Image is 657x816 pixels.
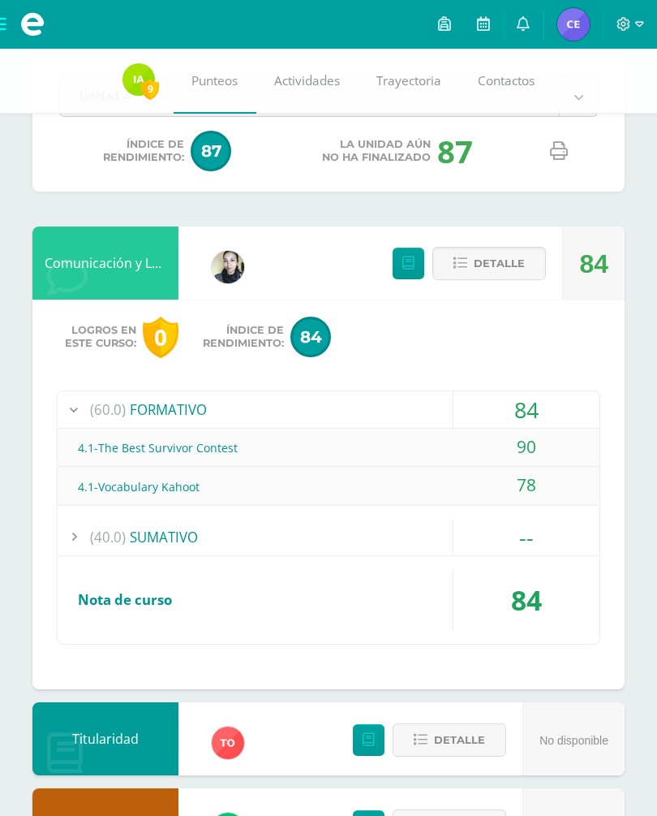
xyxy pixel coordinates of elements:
[478,72,535,89] span: Contactos
[453,519,599,555] div: --
[122,63,155,96] img: 32f2524d9761d71e73393fa859112c68.png
[143,317,178,358] div: 0
[78,590,172,609] span: Nota de curso
[58,391,599,428] div: FORMATIVO
[434,725,485,755] span: Detalle
[557,8,590,41] img: ef9c900c9d96c1f5ecd5ac73fb004a57.png
[453,569,599,631] div: 84
[539,734,608,747] span: No disponible
[359,49,460,114] a: Trayectoria
[32,227,178,300] div: Comunicación y Lenguaje, Idioma Extranjero Inglés
[274,72,340,89] span: Actividades
[90,391,126,428] span: (60.0)
[376,72,441,89] span: Trayectoria
[322,138,431,164] span: La unidad aún no ha finalizado
[212,251,244,283] img: 119c9a59dca757fc394b575038654f60.png
[212,727,244,759] img: 756ce12fb1b4cf9faf9189d656ca7749.png
[58,430,599,466] div: 4.1-The Best Survivor Contest
[58,468,599,505] div: 4.1-Vocabulary Kahoot
[58,519,599,555] div: SUMATIVO
[32,702,178,775] div: Titularidad
[453,467,599,503] div: 78
[460,49,553,114] a: Contactos
[437,130,473,172] div: 87
[141,79,159,99] span: 9
[103,138,184,164] span: Índice de Rendimiento:
[65,324,136,350] span: Logros en este curso:
[579,227,608,300] div: 84
[203,324,284,350] span: Índice de Rendimiento:
[90,519,126,555] span: (40.0)
[453,429,599,465] div: 90
[191,131,231,171] span: 87
[453,391,599,428] div: 84
[290,317,331,357] span: 84
[191,72,238,89] span: Punteos
[432,247,546,280] button: Detalle
[393,723,506,757] button: Detalle
[174,49,256,114] a: Punteos
[256,49,359,114] a: Actividades
[474,248,525,278] span: Detalle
